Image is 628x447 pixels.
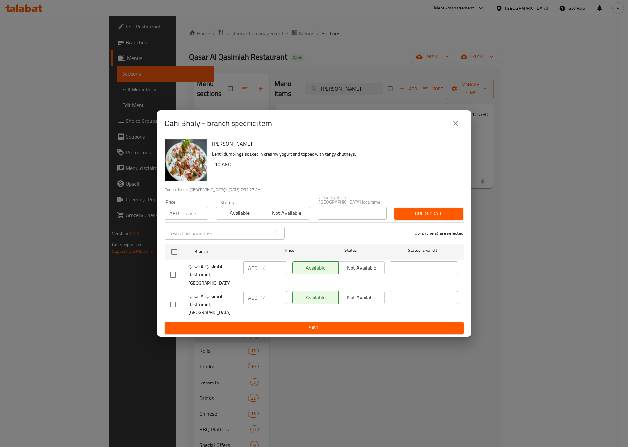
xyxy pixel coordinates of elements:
span: Not available [266,208,307,218]
input: Please enter price [181,207,208,220]
span: Save [170,324,458,332]
h2: Dahi Bhaly - branch specific item [165,118,272,129]
span: Status is valid till [390,246,458,254]
span: Branch [194,248,262,256]
span: Qasar Al Qasimiah Restaurant,[GEOGRAPHIC_DATA] [188,263,238,287]
input: Please enter price [260,261,287,274]
button: Bulk update [394,208,463,220]
p: AED [248,264,257,272]
input: Please enter price [260,291,287,304]
p: Lentil dumplings soaked in creamy yogurt and topped with tangy chutneys. [212,150,458,158]
input: Search in branches [165,227,270,240]
span: Qasar Al Qasimiah Restaurant, [GEOGRAPHIC_DATA]- [188,292,238,317]
span: Status [316,246,385,254]
button: Available [216,207,263,220]
span: Bulk update [400,210,458,218]
p: Current time in [GEOGRAPHIC_DATA] is [DATE] 7:31:27 AM [165,187,464,193]
img: Dahi Bhaly [165,139,207,181]
span: Available [219,208,260,218]
button: Not available [263,207,310,220]
span: Price [268,246,311,254]
h6: 10 AED [215,160,458,169]
button: close [448,116,464,131]
p: AED [248,294,257,302]
p: 0 branche(s) are selected [415,230,464,236]
h6: [PERSON_NAME] [212,139,458,148]
button: Save [165,322,464,334]
p: AED [169,209,179,217]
